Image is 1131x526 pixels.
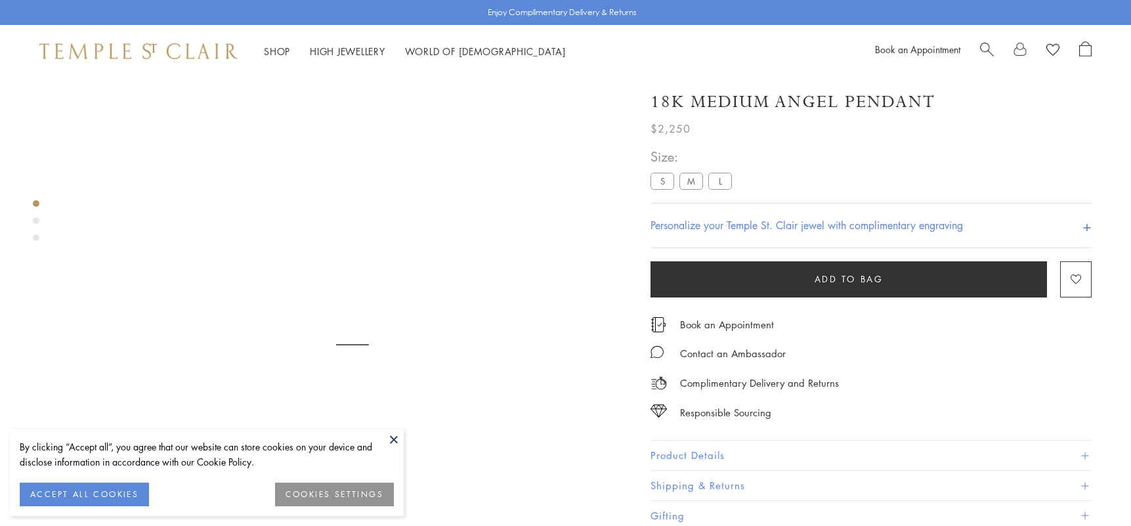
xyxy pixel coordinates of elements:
[680,317,774,332] a: Book an Appointment
[651,91,935,114] h1: 18K Medium Angel Pendant
[875,43,960,56] a: Book an Appointment
[20,439,394,470] div: By clicking “Accept all”, you agree that our website can store cookies on your device and disclos...
[651,441,1092,470] button: Product Details
[39,43,238,59] img: Temple St. Clair
[651,146,737,167] span: Size:
[264,43,566,60] nav: Main navigation
[1046,41,1059,61] a: View Wishlist
[264,45,290,58] a: ShopShop
[651,317,666,332] img: icon_appointment.svg
[651,375,667,391] img: icon_delivery.svg
[651,217,963,233] h4: Personalize your Temple St. Clair jewel with complimentary engraving
[310,45,385,58] a: High JewelleryHigh Jewellery
[815,272,884,286] span: Add to bag
[679,173,703,189] label: M
[651,261,1047,297] button: Add to bag
[651,345,664,359] img: MessageIcon-01_2.svg
[651,471,1092,500] button: Shipping & Returns
[680,405,771,421] div: Responsible Sourcing
[708,173,732,189] label: L
[651,405,667,418] img: icon_sourcing.svg
[651,173,674,189] label: S
[651,120,691,137] span: $2,250
[980,41,994,61] a: Search
[680,375,839,391] p: Complimentary Delivery and Returns
[1065,464,1118,513] iframe: Gorgias live chat messenger
[33,197,39,252] div: Product gallery navigation
[275,483,394,506] button: COOKIES SETTINGS
[488,6,637,19] p: Enjoy Complimentary Delivery & Returns
[1082,213,1092,238] h4: +
[680,345,786,362] div: Contact an Ambassador
[20,483,149,506] button: ACCEPT ALL COOKIES
[405,45,566,58] a: World of [DEMOGRAPHIC_DATA]World of [DEMOGRAPHIC_DATA]
[1079,41,1092,61] a: Open Shopping Bag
